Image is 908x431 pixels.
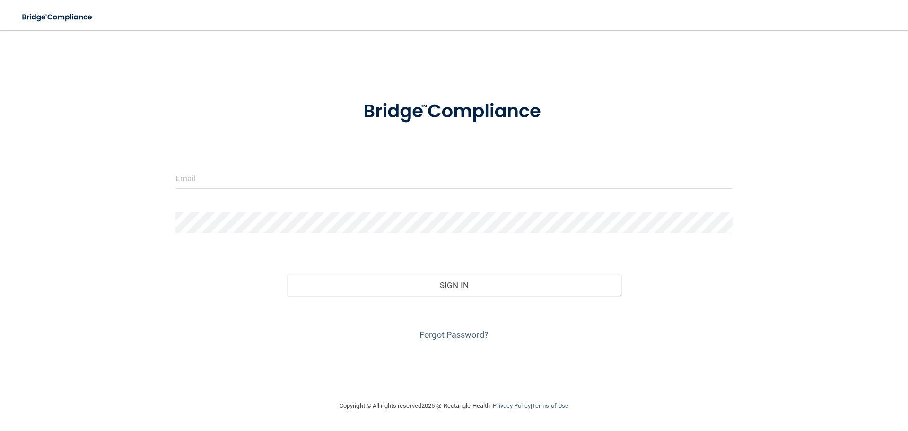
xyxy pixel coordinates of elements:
[287,275,621,296] button: Sign In
[419,330,489,340] a: Forgot Password?
[344,87,564,136] img: bridge_compliance_login_screen.278c3ca4.svg
[175,167,733,189] input: Email
[281,391,627,421] div: Copyright © All rights reserved 2025 @ Rectangle Health | |
[14,8,101,27] img: bridge_compliance_login_screen.278c3ca4.svg
[532,402,568,409] a: Terms of Use
[493,402,530,409] a: Privacy Policy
